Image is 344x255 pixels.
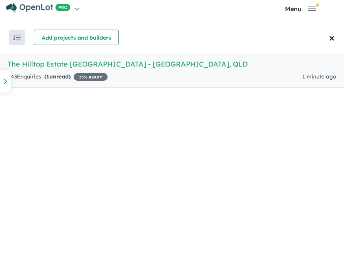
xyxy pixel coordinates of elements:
[74,73,108,81] span: 35 % READY
[327,22,344,53] button: Close
[6,3,71,13] img: Openlot PRO Logo White
[302,73,336,80] span: 1 minute ago
[44,73,71,80] strong: ( unread)
[329,28,335,47] span: ×
[34,30,119,45] button: Add projects and builders
[8,59,336,69] h5: The Hilltop Estate [GEOGRAPHIC_DATA] - [GEOGRAPHIC_DATA] , QLD
[13,35,21,40] img: sort.svg
[46,73,49,80] span: 1
[259,5,342,12] button: Toggle navigation
[8,72,108,82] div: 243 Enquir ies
